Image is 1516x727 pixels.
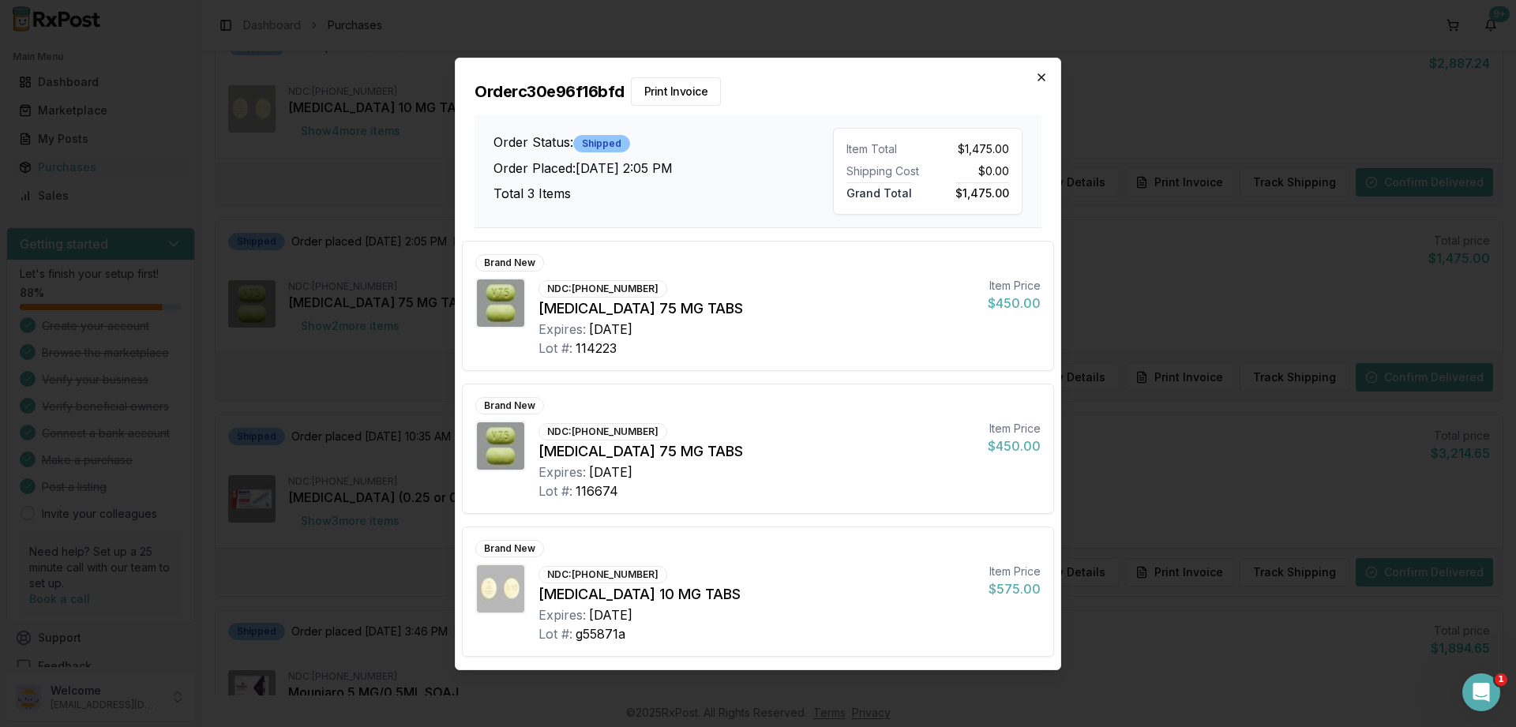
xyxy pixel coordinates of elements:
div: [DATE] [589,320,632,339]
span: Grand Total [846,182,912,200]
img: Jardiance 10 MG TABS [477,565,524,613]
div: Expires: [538,320,586,339]
div: [MEDICAL_DATA] 10 MG TABS [538,583,976,605]
div: $0.00 [934,163,1009,179]
div: Lot #: [538,339,572,358]
div: Shipping Cost [846,163,921,179]
div: Lot #: [538,624,572,643]
div: Shipped [573,135,630,152]
h3: Order Placed: [DATE] 2:05 PM [493,159,833,178]
button: Print Invoice [631,77,722,106]
img: Gemtesa 75 MG TABS [477,279,524,327]
div: Brand New [475,254,544,272]
div: Lot #: [538,482,572,500]
div: $575.00 [989,579,1041,598]
h2: Order c30e96f16bfd [475,77,1041,106]
div: Expires: [538,605,586,624]
div: [DATE] [589,605,632,624]
div: Item Price [988,421,1041,437]
h3: Total 3 Items [493,184,833,203]
span: $1,475.00 [958,141,1009,157]
img: Gemtesa 75 MG TABS [477,422,524,470]
div: Item Price [988,278,1041,294]
span: 1 [1495,673,1507,686]
div: NDC: [PHONE_NUMBER] [538,566,667,583]
div: [MEDICAL_DATA] 75 MG TABS [538,298,975,320]
div: $450.00 [988,294,1041,313]
div: Expires: [538,463,586,482]
div: Item Total [846,141,921,157]
h3: Order Status: [493,133,833,152]
div: NDC: [PHONE_NUMBER] [538,280,667,298]
div: Brand New [475,397,544,414]
div: g55871a [576,624,625,643]
div: [DATE] [589,463,632,482]
div: 114223 [576,339,617,358]
div: Item Price [989,564,1041,579]
div: Brand New [475,540,544,557]
span: $1,475.00 [955,182,1009,200]
div: 116674 [576,482,618,500]
iframe: Intercom live chat [1462,673,1500,711]
div: $450.00 [988,437,1041,455]
div: [MEDICAL_DATA] 75 MG TABS [538,440,975,463]
div: NDC: [PHONE_NUMBER] [538,423,667,440]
